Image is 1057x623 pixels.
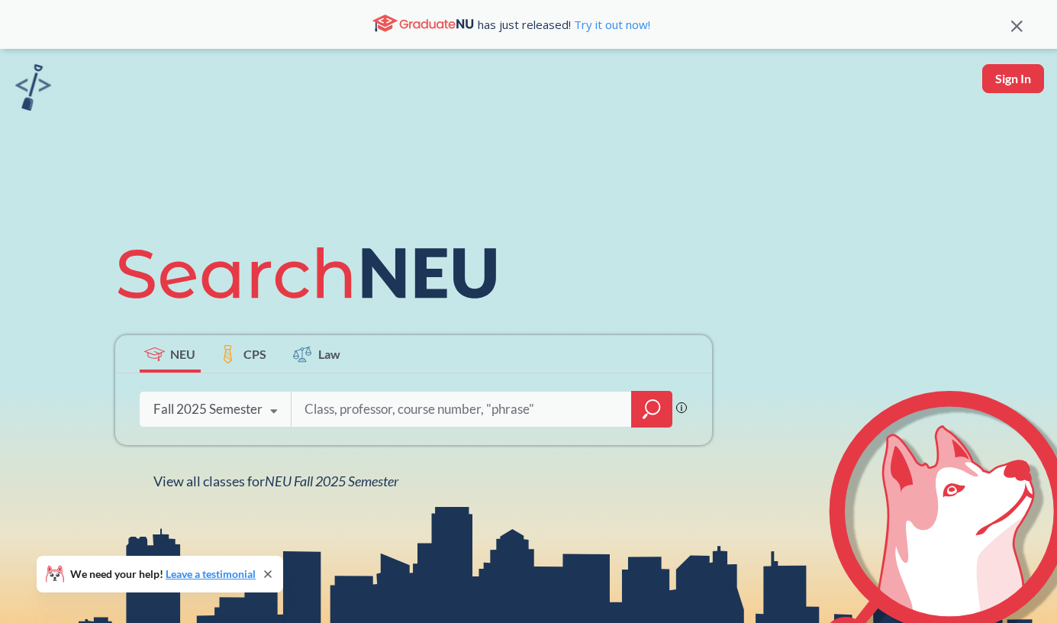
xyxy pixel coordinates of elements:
a: Leave a testimonial [166,567,256,580]
img: sandbox logo [15,64,51,111]
span: We need your help! [70,569,256,579]
span: CPS [243,345,266,363]
span: Law [318,345,340,363]
span: View all classes for [153,473,398,489]
span: NEU Fall 2025 Semester [265,473,398,489]
a: Try it out now! [571,17,650,32]
div: Fall 2025 Semester [153,401,263,418]
button: Sign In [982,64,1044,93]
svg: magnifying glass [643,399,661,420]
a: sandbox logo [15,64,51,115]
div: magnifying glass [631,391,672,428]
input: Class, professor, course number, "phrase" [303,393,620,425]
span: NEU [170,345,195,363]
span: has just released! [478,16,650,33]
